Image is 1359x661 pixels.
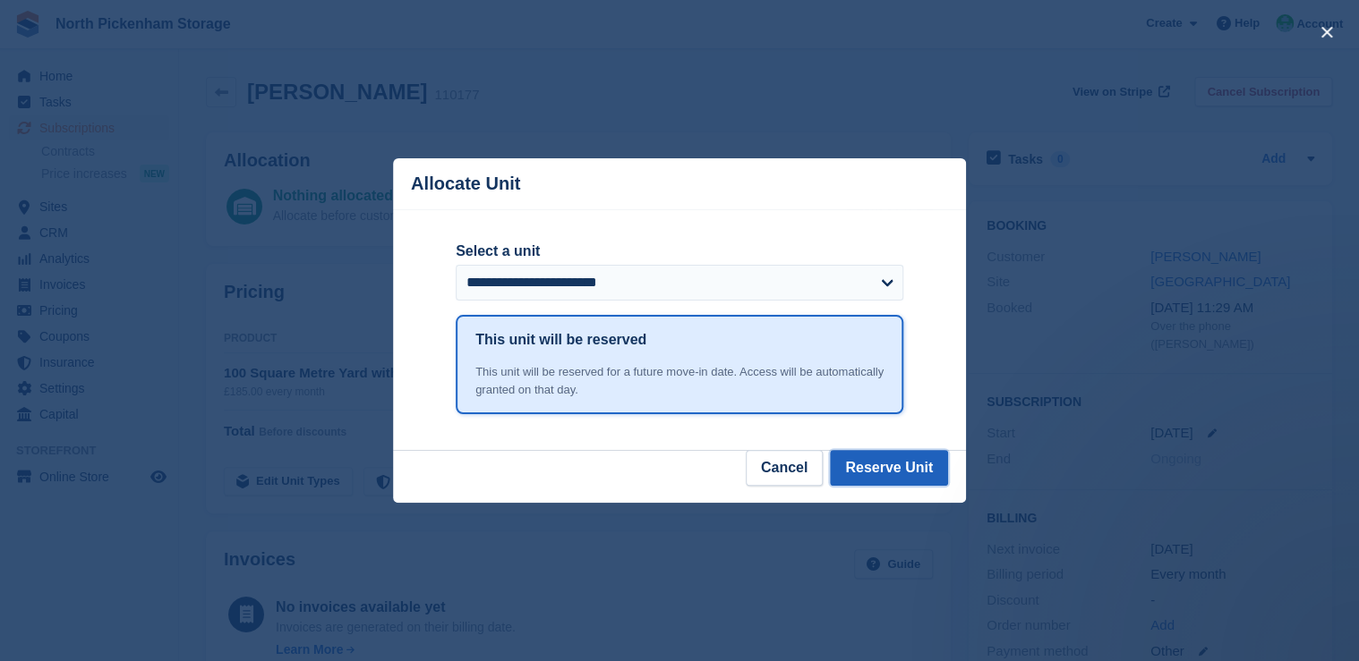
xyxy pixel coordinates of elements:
[746,450,823,486] button: Cancel
[475,329,646,351] h1: This unit will be reserved
[475,363,884,398] div: This unit will be reserved for a future move-in date. Access will be automatically granted on tha...
[1312,18,1341,47] button: close
[830,450,948,486] button: Reserve Unit
[456,241,903,262] label: Select a unit
[411,174,520,194] p: Allocate Unit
